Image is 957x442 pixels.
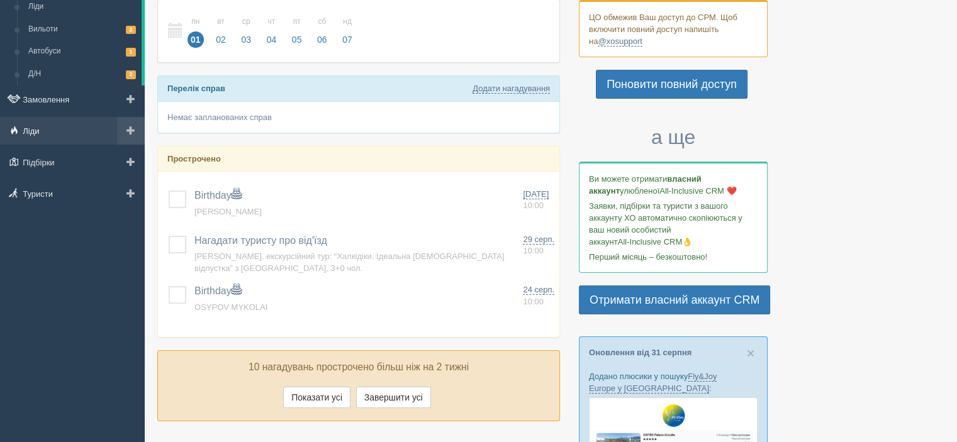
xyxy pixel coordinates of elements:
[289,16,305,27] small: пт
[194,302,267,312] a: OSYPOV MYKOLAI
[523,189,554,212] a: [DATE] 10:00
[339,16,355,27] small: нд
[523,189,549,199] span: [DATE]
[167,154,221,163] b: Прострочено
[194,285,242,296] a: Birthday
[158,102,559,133] div: Немає запланованих справ
[289,31,305,48] span: 05
[339,31,355,48] span: 07
[335,9,356,53] a: нд 07
[589,348,691,357] a: Оновлення від 31 серпня
[589,370,758,394] p: Додано плюсики у пошуку :
[187,16,204,27] small: пн
[310,9,334,53] a: сб 06
[314,16,330,27] small: сб
[234,9,258,53] a: ср 03
[523,285,554,295] span: 24 серп.
[596,70,747,99] a: Поновити повний доступ
[598,36,642,47] a: @xosupport
[747,346,754,360] span: ×
[314,31,330,48] span: 06
[209,9,233,53] a: вт 02
[194,235,327,246] a: Нагадати туристу про від'їзд
[23,18,142,41] a: Вильоти2
[356,387,431,408] button: Завершити усі
[523,201,544,210] span: 10:00
[589,173,758,197] p: Ви можете отримати улюбленої
[579,285,770,314] a: Отримати власний аккаунт CRM
[264,16,280,27] small: чт
[473,84,550,94] a: Додати нагадування
[238,31,254,48] span: 03
[213,16,229,27] small: вт
[285,9,309,53] a: пт 05
[23,40,142,63] a: Автобуси1
[167,360,550,375] p: 10 нагадувань прострочено більш ніж на 2 тижні
[238,16,254,27] small: ср
[589,251,758,263] p: Перший місяць – безкоштовно!
[264,31,280,48] span: 04
[579,126,768,148] h3: а ще
[260,9,284,53] a: чт 04
[126,26,136,34] span: 2
[618,237,693,246] span: All-Inclusive CRM👌
[194,207,262,216] a: [PERSON_NAME]
[194,190,242,201] a: Birthday
[589,174,702,196] b: власний аккаунт
[167,84,225,93] b: Перелік справ
[523,297,544,306] span: 10:00
[213,31,229,48] span: 02
[523,246,544,255] span: 10:00
[523,234,554,257] a: 29 серп. 10:00
[589,200,758,248] p: Заявки, підбірки та туристи з вашого аккаунту ХО автоматично скопіюються у ваш новий особистий ак...
[126,48,136,56] span: 1
[184,9,208,53] a: пн 01
[187,31,204,48] span: 01
[523,235,554,245] span: 29 серп.
[194,251,505,273] a: [PERSON_NAME], екскурсійний тур: “Халкідіки. Ідеальна [DEMOGRAPHIC_DATA] відпустка” з [GEOGRAPHIC...
[283,387,350,408] button: Показати усі
[523,284,554,307] a: 24 серп. 10:00
[659,186,736,196] span: All-Inclusive CRM ❤️
[589,372,717,394] a: Fly&Joy Europe у [GEOGRAPHIC_DATA]
[23,63,142,86] a: Д/Н2
[126,70,136,79] span: 2
[747,346,754,360] button: Close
